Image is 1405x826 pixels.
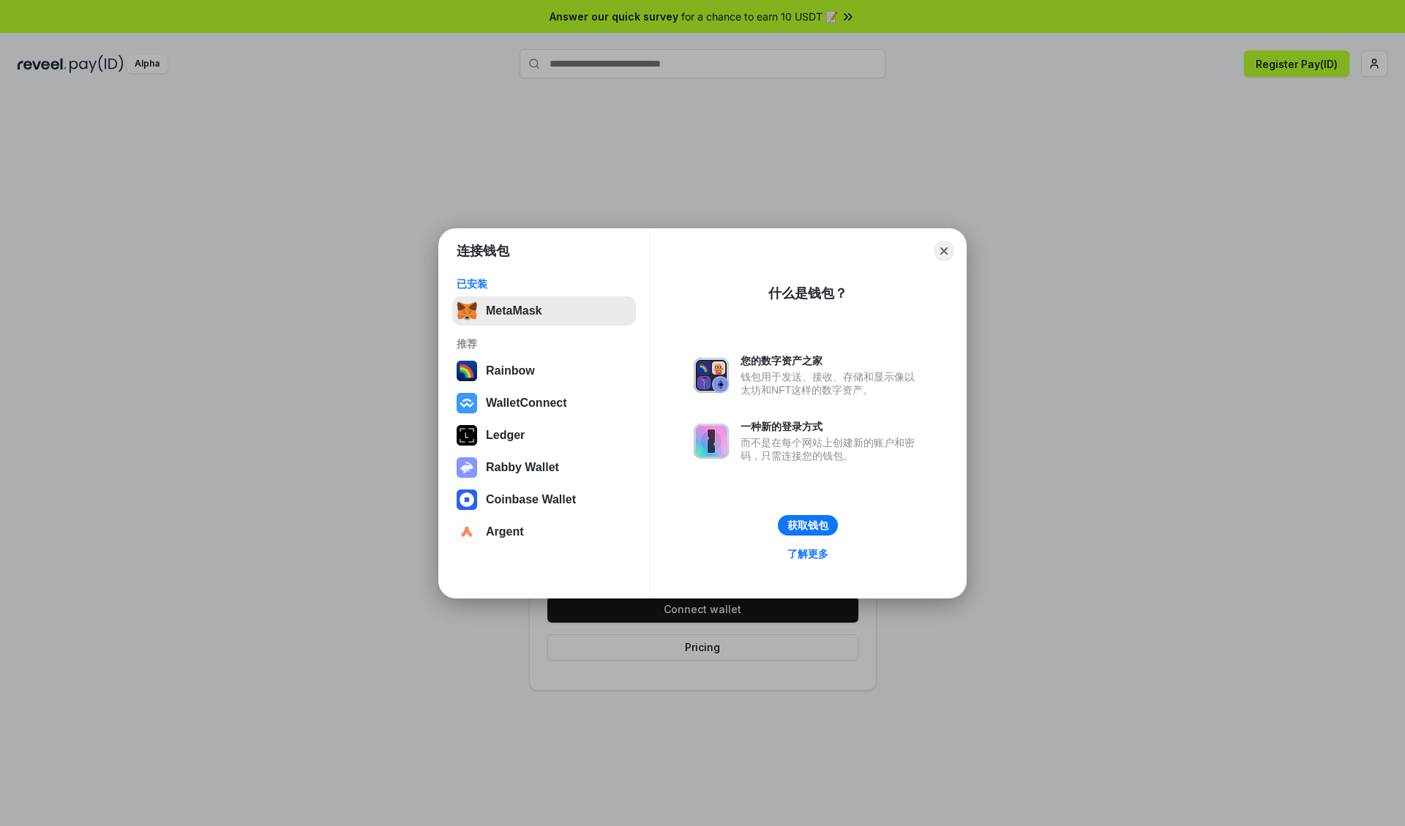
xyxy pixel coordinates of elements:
[787,519,828,532] div: 获取钱包
[457,457,477,478] img: svg+xml,%3Csvg%20xmlns%3D%22http%3A%2F%2Fwww.w3.org%2F2000%2Fsvg%22%20fill%3D%22none%22%20viewBox...
[452,485,636,514] button: Coinbase Wallet
[457,277,632,290] div: 已安装
[452,421,636,450] button: Ledger
[778,515,838,536] button: 获取钱包
[741,436,922,462] div: 而不是在每个网站上创建新的账户和密码，只需连接您的钱包。
[741,420,922,433] div: 一种新的登录方式
[934,241,954,261] button: Close
[457,425,477,446] img: svg+xml,%3Csvg%20xmlns%3D%22http%3A%2F%2Fwww.w3.org%2F2000%2Fsvg%22%20width%3D%2228%22%20height%3...
[486,304,542,318] div: MetaMask
[452,296,636,326] button: MetaMask
[486,525,524,538] div: Argent
[486,429,525,442] div: Ledger
[787,547,828,560] div: 了解更多
[741,370,922,397] div: 钱包用于发送、接收、存储和显示像以太坊和NFT这样的数字资产。
[457,361,477,381] img: svg+xml,%3Csvg%20width%3D%22120%22%20height%3D%22120%22%20viewBox%3D%220%200%20120%20120%22%20fil...
[457,337,632,350] div: 推荐
[452,453,636,482] button: Rabby Wallet
[486,493,576,506] div: Coinbase Wallet
[694,424,729,459] img: svg+xml,%3Csvg%20xmlns%3D%22http%3A%2F%2Fwww.w3.org%2F2000%2Fsvg%22%20fill%3D%22none%22%20viewBox...
[486,364,535,378] div: Rainbow
[741,354,922,367] div: 您的数字资产之家
[486,397,567,410] div: WalletConnect
[779,544,837,563] a: 了解更多
[768,285,847,302] div: 什么是钱包？
[486,461,559,474] div: Rabby Wallet
[457,242,509,260] h1: 连接钱包
[457,522,477,542] img: svg+xml,%3Csvg%20width%3D%2228%22%20height%3D%2228%22%20viewBox%3D%220%200%2028%2028%22%20fill%3D...
[452,517,636,547] button: Argent
[452,388,636,418] button: WalletConnect
[457,393,477,413] img: svg+xml,%3Csvg%20width%3D%2228%22%20height%3D%2228%22%20viewBox%3D%220%200%2028%2028%22%20fill%3D...
[457,301,477,321] img: svg+xml,%3Csvg%20fill%3D%22none%22%20height%3D%2233%22%20viewBox%3D%220%200%2035%2033%22%20width%...
[457,489,477,510] img: svg+xml,%3Csvg%20width%3D%2228%22%20height%3D%2228%22%20viewBox%3D%220%200%2028%2028%22%20fill%3D...
[694,358,729,393] img: svg+xml,%3Csvg%20xmlns%3D%22http%3A%2F%2Fwww.w3.org%2F2000%2Fsvg%22%20fill%3D%22none%22%20viewBox...
[452,356,636,386] button: Rainbow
